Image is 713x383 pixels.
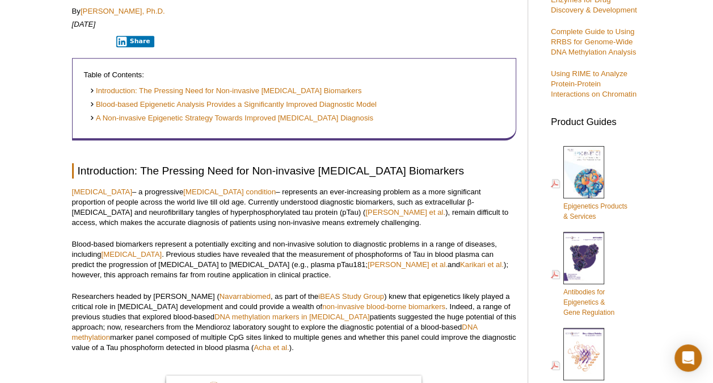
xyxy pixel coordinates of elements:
a: A Non-invasive Epigenetic Strategy Towards Improved [MEDICAL_DATA] Diagnosis [90,113,373,124]
a: Complete Guide to Using RRBS for Genome-Wide DNA Methylation Analysis [551,27,636,56]
a: Antibodies forEpigenetics &Gene Regulation [551,231,614,319]
a: Epigenetics Products& Services [551,145,627,223]
span: Epigenetics Products & Services [563,202,627,220]
a: Blood-based Epigenetic Analysis Provides a Significantly Improved Diagnostic Model [90,99,377,110]
a: Using RIME to Analyze Protein-Protein Interactions on Chromatin [551,69,636,98]
em: [DATE] [72,20,96,28]
button: Share [116,36,154,47]
p: By [72,6,516,16]
p: Researchers headed by [PERSON_NAME] ( , as part of the ) knew that epigenetics likely played a cr... [72,292,516,353]
a: non-invasive blood-borne biomarkers [322,302,445,311]
p: – a progressive – represents an ever-increasing problem as a more significant proportion of peopl... [72,187,516,228]
img: Epi_brochure_140604_cover_web_70x200 [563,146,604,198]
a: [PERSON_NAME] et al. [368,260,448,269]
a: iBEAS Study Group [318,292,384,301]
span: Antibodies for Epigenetics & Gene Regulation [563,288,614,317]
iframe: X Post Button [72,35,109,47]
a: Karikari et al. [460,260,504,269]
a: [MEDICAL_DATA] [72,188,133,196]
h2: Introduction: The Pressing Need for Non-invasive [MEDICAL_DATA] Biomarkers [72,163,516,178]
img: Abs_epi_2015_cover_web_70x200 [563,232,604,284]
a: [MEDICAL_DATA] condition [183,188,276,196]
a: [MEDICAL_DATA] [102,250,162,259]
p: Blood-based biomarkers represent a potentially exciting and non-invasive solution to diagnostic p... [72,239,516,280]
a: Navarrabiomed [220,292,271,301]
h3: Product Guides [551,111,642,127]
p: Table of Contents: [84,70,504,80]
a: Acha et al. [254,343,289,352]
a: [PERSON_NAME] et al. [365,208,445,217]
img: Rec_prots_140604_cover_web_70x200 [563,328,604,380]
a: Introduction: The Pressing Need for Non-invasive [MEDICAL_DATA] Biomarkers [90,86,362,97]
a: DNA methylation markers in [MEDICAL_DATA] [214,313,370,321]
a: [PERSON_NAME], Ph.D. [81,7,165,15]
div: Open Intercom Messenger [674,344,702,372]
